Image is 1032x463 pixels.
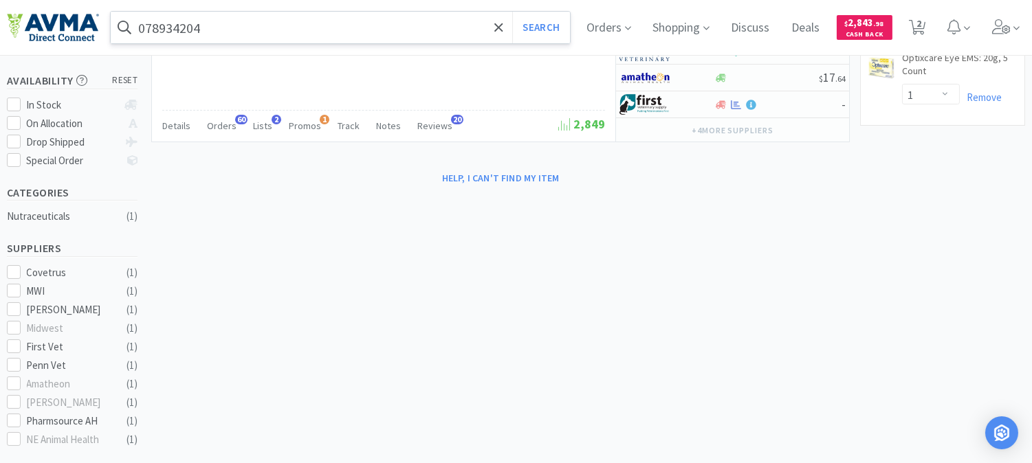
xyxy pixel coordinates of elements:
[726,22,776,34] a: Discuss
[868,54,895,82] img: b7aa302f787749648a5d1a145ac938bd_413743.png
[27,302,112,318] div: [PERSON_NAME]
[985,416,1018,449] div: Open Intercom Messenger
[27,264,112,281] div: Covetrus
[127,283,138,300] div: ( 1 )
[874,19,884,28] span: . 98
[27,339,112,355] div: First Vet
[837,9,892,46] a: $2,843.98Cash Back
[27,376,112,392] div: Amatheon
[819,47,823,57] span: $
[235,115,248,124] span: 60
[903,23,932,36] a: 2
[819,74,823,84] span: $
[127,357,138,374] div: ( 1 )
[272,115,281,124] span: 2
[902,52,1018,84] a: Optixcare Eye EMS: 20g, 5 Count
[27,431,112,448] div: NE Animal Health
[819,43,846,58] span: 17
[7,13,99,42] img: e4e33dab9f054f5782a47901c742baa9_102.png
[27,357,112,374] div: Penn Vet
[113,74,138,88] span: reset
[7,208,118,225] div: Nutraceuticals
[127,208,138,225] div: ( 1 )
[253,120,272,132] span: Lists
[320,115,329,124] span: 1
[338,120,360,132] span: Track
[845,19,848,28] span: $
[289,120,321,132] span: Promos
[434,166,568,190] button: Help, I can't find my item
[7,240,138,256] h5: Suppliers
[512,12,569,43] button: Search
[27,153,118,169] div: Special Order
[685,121,780,140] button: +4more suppliers
[127,264,138,281] div: ( 1 )
[27,115,118,132] div: On Allocation
[787,22,826,34] a: Deals
[27,394,112,411] div: [PERSON_NAME]
[27,134,118,150] div: Drop Shipped
[111,12,570,43] input: Search by item, sku, manufacturer, ingredient, size...
[162,120,190,132] span: Details
[27,413,112,429] div: Pharmsource AH
[127,339,138,355] div: ( 1 )
[127,320,138,337] div: ( 1 )
[619,67,671,88] img: 3331a67d23dc422aa21b1ec98afbf632_11.png
[127,394,138,411] div: ( 1 )
[207,120,237,132] span: Orders
[7,73,138,89] h5: Availability
[619,94,671,115] img: 67d67680309e4a0bb49a5ff0391dcc42_6.png
[7,185,138,201] h5: Categories
[376,120,401,132] span: Notes
[845,16,884,29] span: 2,843
[127,431,138,448] div: ( 1 )
[27,97,118,113] div: In Stock
[451,115,463,124] span: 20
[27,283,112,300] div: MWI
[842,96,846,112] span: -
[835,74,846,84] span: . 64
[558,116,605,132] span: 2,849
[27,320,112,337] div: Midwest
[819,69,846,85] span: 17
[127,413,138,429] div: ( 1 )
[845,31,884,40] span: Cash Back
[417,120,452,132] span: Reviews
[960,91,1002,104] a: Remove
[127,302,138,318] div: ( 1 )
[835,47,846,57] span: . 64
[127,376,138,392] div: ( 1 )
